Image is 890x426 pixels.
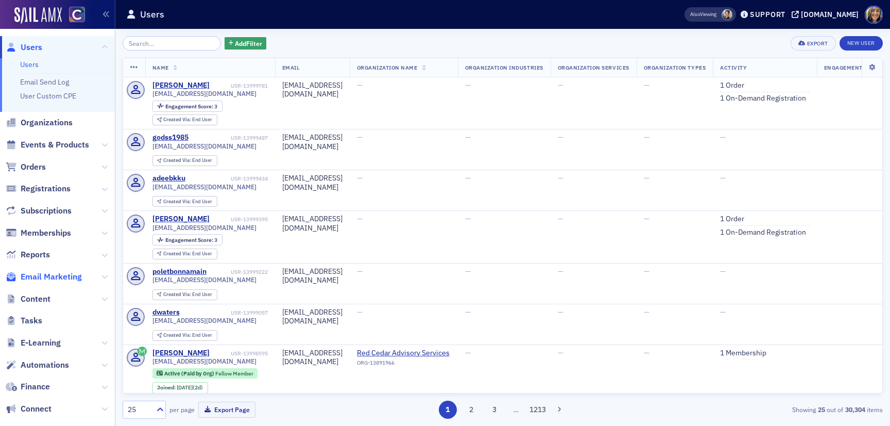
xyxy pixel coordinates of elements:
[163,333,212,338] div: End User
[208,269,268,275] div: USR-13999222
[558,64,629,71] span: Organization Services
[558,348,563,357] span: —
[163,251,212,257] div: End User
[282,64,300,71] span: Email
[644,267,649,276] span: —
[720,64,747,71] span: Activity
[282,133,343,151] div: [EMAIL_ADDRESS][DOMAIN_NAME]
[177,384,203,391] div: (2d)
[123,36,221,51] input: Search…
[722,9,732,20] span: Pamela Galey-Coleman
[20,91,76,101] a: User Custom CPE
[152,357,256,365] span: [EMAIL_ADDRESS][DOMAIN_NAME]
[824,64,882,71] span: Engagement Score
[21,337,61,349] span: E-Learning
[644,80,649,90] span: —
[215,370,253,377] span: Fellow Member
[6,359,69,371] a: Automations
[644,307,649,317] span: —
[165,237,217,243] div: 3
[165,103,214,110] span: Engagement Score :
[644,64,706,71] span: Organization Types
[163,291,192,298] span: Created Via :
[163,158,212,163] div: End User
[21,271,82,283] span: Email Marketing
[128,404,150,415] div: 25
[152,133,189,142] a: godss1985
[69,7,85,23] img: SailAMX
[152,215,210,224] a: [PERSON_NAME]
[198,402,255,418] button: Export Page
[357,214,363,223] span: —
[6,315,42,326] a: Tasks
[157,384,177,391] span: Joined :
[720,133,726,142] span: —
[163,199,212,205] div: End User
[140,8,164,21] h1: Users
[163,292,212,298] div: End User
[357,349,451,358] span: Red Cedar Advisory Services
[163,157,192,163] span: Created Via :
[6,337,61,349] a: E-Learning
[6,183,71,194] a: Registrations
[152,64,169,71] span: Name
[152,234,222,245] div: Engagement Score: 3
[720,307,726,317] span: —
[211,216,268,223] div: USR-13999395
[21,227,71,239] span: Memberships
[152,174,185,183] a: adeebkku
[720,349,766,358] a: 1 Membership
[558,214,563,223] span: —
[21,42,42,53] span: Users
[6,293,50,305] a: Content
[357,307,363,317] span: —
[558,80,563,90] span: —
[152,317,256,324] span: [EMAIL_ADDRESS][DOMAIN_NAME]
[282,215,343,233] div: [EMAIL_ADDRESS][DOMAIN_NAME]
[21,117,73,128] span: Organizations
[558,267,563,276] span: —
[816,405,827,414] strong: 25
[690,11,716,18] span: Viewing
[357,173,363,183] span: —
[439,401,457,419] button: 1
[801,10,859,19] div: [DOMAIN_NAME]
[465,348,471,357] span: —
[163,198,192,205] span: Created Via :
[690,11,700,18] div: Also
[152,114,217,125] div: Created Via: End User
[21,403,52,415] span: Connect
[21,381,50,392] span: Finance
[211,350,268,357] div: USR-13998595
[152,142,256,150] span: [EMAIL_ADDRESS][DOMAIN_NAME]
[14,7,62,24] a: SailAMX
[152,267,207,276] a: poletbonnamain
[21,183,71,194] span: Registrations
[465,133,471,142] span: —
[152,330,217,341] div: Created Via: End User
[720,81,744,90] a: 1 Order
[6,249,50,260] a: Reports
[357,359,451,370] div: ORG-13891966
[165,104,217,109] div: 3
[465,173,471,183] span: —
[529,401,547,419] button: 1213
[152,289,217,300] div: Created Via: End User
[187,175,268,182] div: USR-13999434
[357,64,418,71] span: Organization Name
[177,384,193,391] span: [DATE]
[152,183,256,191] span: [EMAIL_ADDRESS][DOMAIN_NAME]
[152,276,256,284] span: [EMAIL_ADDRESS][DOMAIN_NAME]
[20,60,39,69] a: Users
[558,173,563,183] span: —
[6,42,42,53] a: Users
[152,81,210,90] div: [PERSON_NAME]
[21,161,46,173] span: Orders
[6,227,71,239] a: Memberships
[21,205,72,217] span: Subscriptions
[152,349,210,358] div: [PERSON_NAME]
[152,308,180,317] a: dwaters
